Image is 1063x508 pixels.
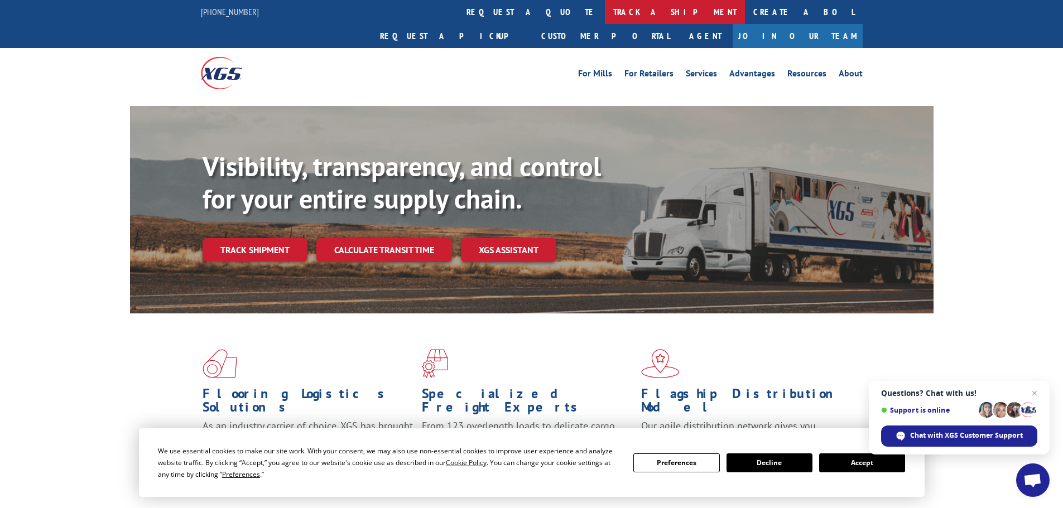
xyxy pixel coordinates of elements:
a: Join Our Team [733,24,863,48]
a: Resources [787,69,826,81]
h1: Specialized Freight Experts [422,387,633,419]
a: XGS ASSISTANT [461,238,556,262]
button: Accept [819,453,905,472]
a: [PHONE_NUMBER] [201,6,259,17]
a: Agent [678,24,733,48]
span: Cookie Policy [446,458,487,467]
span: Preferences [222,470,260,479]
button: Decline [727,453,812,472]
a: For Mills [578,69,612,81]
b: Visibility, transparency, and control for your entire supply chain. [203,149,601,216]
span: Support is online [881,406,975,414]
div: Chat with XGS Customer Support [881,425,1037,447]
img: xgs-icon-flagship-distribution-model-red [641,349,680,378]
span: Questions? Chat with us! [881,389,1037,398]
img: xgs-icon-total-supply-chain-intelligence-red [203,349,237,378]
h1: Flagship Distribution Model [641,387,852,419]
a: For Retailers [624,69,674,81]
a: Request a pickup [372,24,533,48]
a: Advantages [729,69,775,81]
img: xgs-icon-focused-on-flooring-red [422,349,448,378]
span: As an industry carrier of choice, XGS has brought innovation and dedication to flooring logistics... [203,419,413,459]
button: Preferences [633,453,719,472]
span: Our agile distribution network gives you nationwide inventory management on demand. [641,419,846,446]
h1: Flooring Logistics Solutions [203,387,413,419]
div: Open chat [1016,463,1050,497]
a: Customer Portal [533,24,678,48]
span: Chat with XGS Customer Support [910,430,1023,441]
div: Cookie Consent Prompt [139,428,925,497]
p: From 123 overlength loads to delicate cargo, our experienced staff knows the best way to move you... [422,419,633,469]
a: Calculate transit time [316,238,452,262]
div: We use essential cookies to make our site work. With your consent, we may also use non-essential ... [158,445,620,480]
a: Track shipment [203,238,307,262]
a: About [839,69,863,81]
span: Close chat [1028,386,1041,400]
a: Services [686,69,717,81]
